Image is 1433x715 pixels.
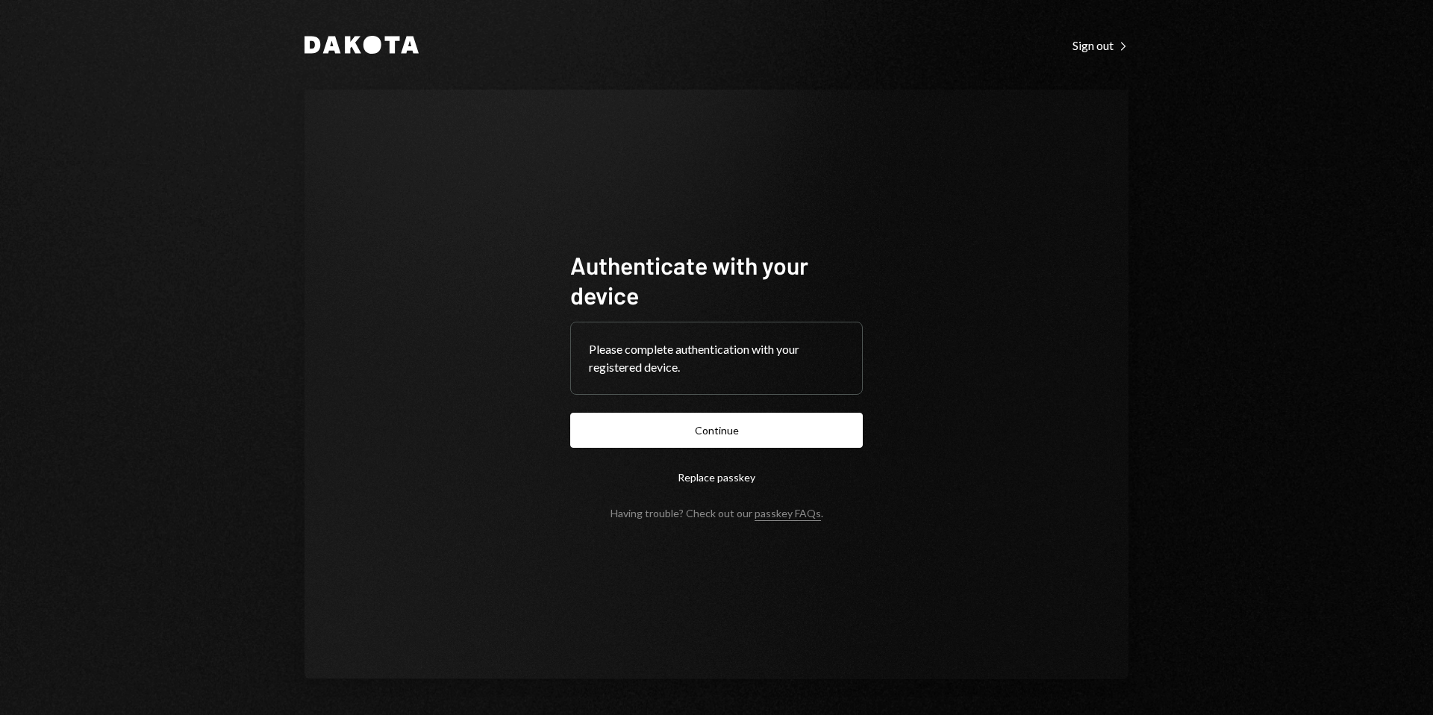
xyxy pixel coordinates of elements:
[570,460,863,495] button: Replace passkey
[570,413,863,448] button: Continue
[755,507,821,521] a: passkey FAQs
[1073,37,1128,53] a: Sign out
[611,507,823,519] div: Having trouble? Check out our .
[589,340,844,376] div: Please complete authentication with your registered device.
[570,250,863,310] h1: Authenticate with your device
[1073,38,1128,53] div: Sign out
